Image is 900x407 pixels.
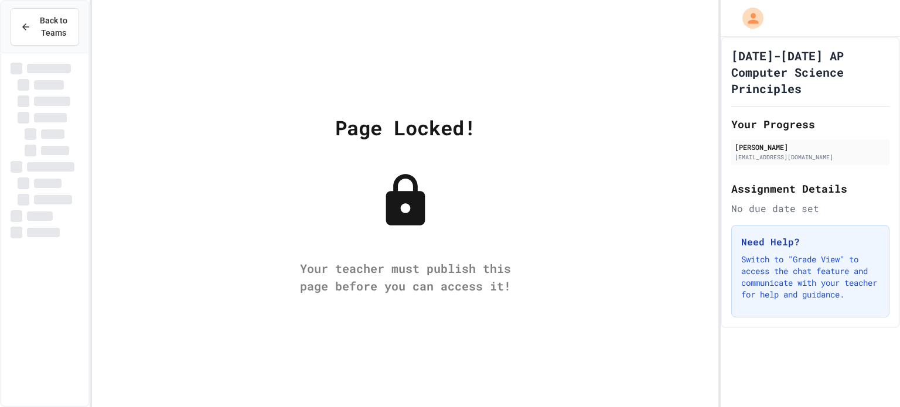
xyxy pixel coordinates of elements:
[741,254,879,300] p: Switch to "Grade View" to access the chat feature and communicate with your teacher for help and ...
[731,116,889,132] h2: Your Progress
[731,180,889,197] h2: Assignment Details
[730,5,766,32] div: My Account
[735,142,886,152] div: [PERSON_NAME]
[735,153,886,162] div: [EMAIL_ADDRESS][DOMAIN_NAME]
[731,201,889,216] div: No due date set
[288,259,523,295] div: Your teacher must publish this page before you can access it!
[38,15,69,39] span: Back to Teams
[335,112,476,142] div: Page Locked!
[731,47,889,97] h1: [DATE]-[DATE] AP Computer Science Principles
[11,8,79,46] button: Back to Teams
[741,235,879,249] h3: Need Help?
